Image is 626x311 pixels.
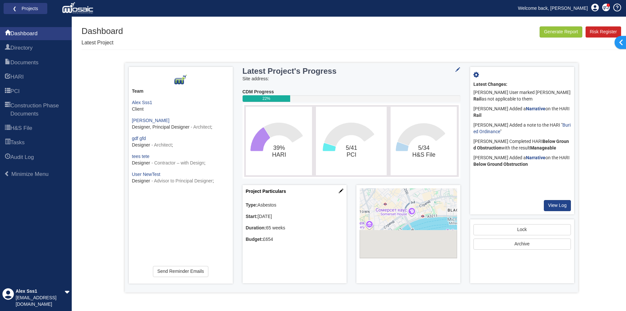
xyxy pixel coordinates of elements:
span: Minimize Menu [4,171,10,177]
span: Dashboard [10,30,37,38]
a: ❮ Projects [8,4,43,13]
p: Latest Project [82,39,123,47]
a: Project Particulars [246,189,286,194]
a: View Log [544,200,571,211]
span: H&S File [5,125,10,132]
h3: Latest Project's Progress [243,67,423,75]
span: PCI [5,88,10,96]
div: £654 [246,236,343,243]
div: Project Location [356,185,460,283]
div: Asbestos [246,202,343,209]
span: Construction Phase Documents [10,102,67,118]
span: Construction Phase Documents [5,102,10,118]
div: 65 weeks [246,225,343,231]
div: CDM Progress [243,89,460,95]
span: Designer [132,160,150,165]
button: Archive [473,239,571,250]
b: Below Ground Obstruction [473,162,528,167]
h1: Dashboard [82,26,123,36]
a: Risk Register [586,26,621,38]
svg: 5/41​PCI [318,108,385,174]
a: Buried Ordinance [473,122,571,134]
a: gdf gfd [132,136,146,141]
span: Directory [10,44,33,52]
span: HARI [10,73,24,81]
div: ; [132,117,230,131]
text: 5/41 [346,145,357,158]
a: Lock [473,224,571,235]
b: Budget: [246,237,263,242]
button: Generate Report [540,26,582,38]
span: Designer [132,178,150,183]
span: Minimize Menu [11,171,49,177]
span: HARI [5,73,10,81]
div: ; [132,171,230,184]
b: Duration: [246,225,266,230]
span: Documents [5,59,10,67]
b: Below Ground Obstruction [473,139,569,150]
div: [PERSON_NAME] Completed HARI with the result [473,137,571,153]
a: tees tete [132,154,150,159]
span: Audit Log [5,154,10,162]
b: Manageable [530,145,556,150]
div: [EMAIL_ADDRESS][DOMAIN_NAME] [16,295,65,308]
svg: 5/34​H&S File [392,108,455,174]
a: Welcome back, [PERSON_NAME] [513,3,593,13]
a: Alex Sss1 [132,100,152,105]
span: Dashboard [5,30,10,38]
span: - Advisor to Principal Designer [151,178,213,183]
span: - Contractor – with Design [151,160,204,165]
img: logo_white.png [62,2,95,15]
div: 22% [243,95,291,102]
span: Documents [10,59,38,67]
span: Designer, Principal Designer [132,124,190,130]
div: Team [132,88,230,95]
div: [PERSON_NAME] Added a note to the HARI " " [473,120,571,137]
a: Send Reminder Emails [153,266,208,277]
div: [DATE] [246,213,343,220]
span: Client [132,106,144,112]
div: Site address: [243,76,460,82]
tspan: H&S File [412,151,436,158]
span: Audit Log [10,153,34,161]
span: Tasks [10,139,24,147]
div: ; [132,153,230,166]
span: H&S File [10,124,32,132]
span: PCI [10,87,20,95]
a: Narrative [526,155,545,160]
span: - Architect [151,142,171,148]
div: ; [132,135,230,148]
text: 39% [272,145,286,158]
span: Tasks [5,139,10,147]
svg: 39%​HARI [247,108,310,174]
div: Profile [2,288,14,308]
text: 5/34 [412,145,436,158]
div: Alex Sss1 [16,288,65,295]
a: Narrative [526,106,545,111]
b: Type: [246,202,258,208]
tspan: HARI [272,151,286,158]
div: [PERSON_NAME] Added a on the HARI [473,104,571,120]
a: User NewTest [132,172,160,177]
b: Rail [473,96,482,101]
img: Z [174,73,187,86]
span: - Architect [191,124,211,130]
b: Start: [246,214,258,219]
div: Latest Changes: [473,81,571,88]
b: Rail [473,113,482,118]
a: [PERSON_NAME] [132,118,170,123]
div: [PERSON_NAME] Added a on the HARI [473,153,571,169]
tspan: PCI [347,151,356,158]
span: Designer [132,142,150,148]
div: [PERSON_NAME] User marked [PERSON_NAME] as not applicable to them [473,88,571,104]
span: Directory [5,44,10,52]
